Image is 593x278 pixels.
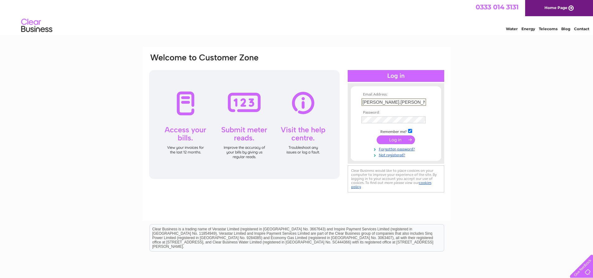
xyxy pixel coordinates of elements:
[521,26,535,31] a: Energy
[574,26,589,31] a: Contact
[21,16,53,35] img: logo.png
[360,111,432,115] th: Password:
[360,128,432,134] td: Remember me?
[361,152,432,158] a: Not registered?
[506,26,518,31] a: Water
[150,3,444,30] div: Clear Business is a trading name of Verastar Limited (registered in [GEOGRAPHIC_DATA] No. 3667643...
[348,165,444,192] div: Clear Business would like to place cookies on your computer to improve your experience of the sit...
[476,3,519,11] a: 0333 014 3131
[377,135,415,144] input: Submit
[360,92,432,97] th: Email Address:
[539,26,558,31] a: Telecoms
[561,26,570,31] a: Blog
[361,146,432,152] a: Forgotten password?
[351,181,431,189] a: cookies policy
